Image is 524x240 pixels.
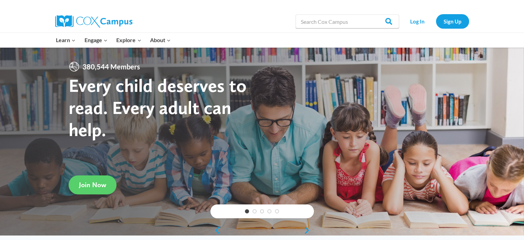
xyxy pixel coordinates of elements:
span: About [150,36,171,45]
strong: Every child deserves to read. Every adult can help. [69,74,247,140]
span: Learn [56,36,76,45]
a: Sign Up [436,14,469,28]
a: 2 [253,209,257,213]
input: Search Cox Campus [296,15,399,28]
a: 1 [245,209,249,213]
a: 3 [260,209,264,213]
a: previous [210,226,221,234]
div: content slider buttons [210,223,314,237]
span: Explore [116,36,141,45]
img: Cox Campus [55,15,132,28]
a: next [304,226,314,234]
a: 4 [267,209,271,213]
nav: Primary Navigation [52,33,175,47]
a: Log In [403,14,433,28]
span: Join Now [79,181,106,189]
nav: Secondary Navigation [403,14,469,28]
span: Engage [85,36,108,45]
span: 380,544 Members [80,61,143,72]
a: 5 [275,209,279,213]
a: Join Now [69,175,117,194]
